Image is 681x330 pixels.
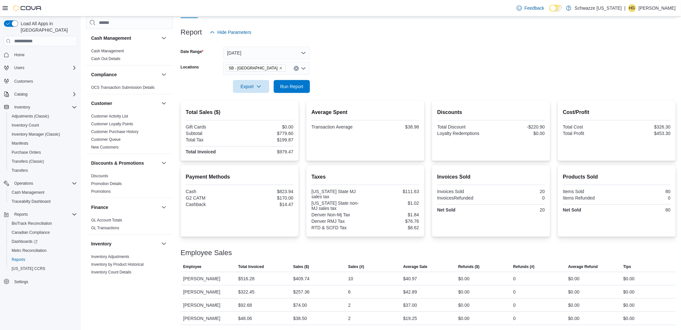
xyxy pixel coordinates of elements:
[91,270,132,274] a: Inventory Count Details
[623,288,635,296] div: $0.00
[14,65,24,70] span: Users
[367,212,419,217] div: $1.84
[12,257,25,262] span: Reports
[348,264,364,269] span: Sales (#)
[492,207,545,212] div: 20
[91,85,155,90] a: OCS Transaction Submission Details
[91,122,133,126] a: Customer Loyalty Points
[513,301,516,309] div: 0
[437,173,545,181] h2: Invoices Sold
[1,63,80,72] button: Users
[4,47,77,303] nav: Complex example
[91,254,129,259] a: Inventory Adjustments
[568,315,580,322] div: $0.00
[186,202,239,207] div: Cashback
[91,160,144,166] h3: Discounts & Promotions
[86,112,173,154] div: Customer
[91,114,128,119] span: Customer Activity List
[14,212,28,217] span: Reports
[568,275,580,283] div: $0.00
[12,230,50,235] span: Canadian Compliance
[563,131,616,136] div: Total Profit
[91,129,139,134] a: Customer Purchase History
[12,180,36,187] button: Operations
[181,312,236,325] div: [PERSON_NAME]
[12,266,45,271] span: [US_STATE] CCRS
[91,100,112,107] h3: Customer
[1,179,80,188] button: Operations
[312,173,419,181] h2: Taxes
[12,103,33,111] button: Inventory
[9,198,53,205] a: Traceabilty Dashboard
[492,131,545,136] div: $0.00
[91,262,144,267] a: Inventory by Product Historical
[181,49,204,54] label: Date Range
[160,34,168,42] button: Cash Management
[241,124,293,129] div: $0.00
[186,173,293,181] h2: Payment Methods
[6,157,80,166] button: Transfers (Classic)
[437,131,490,136] div: Loyalty Redemptions
[9,265,48,273] a: [US_STATE] CCRS
[9,198,77,205] span: Traceabilty Dashboard
[9,238,77,245] span: Dashboards
[12,123,39,128] span: Inventory Count
[9,220,77,227] span: BioTrack Reconciliation
[618,124,671,129] div: $326.30
[218,29,251,36] span: Hide Parameters
[1,210,80,219] button: Reports
[160,71,168,78] button: Compliance
[629,4,635,12] span: HG
[6,246,80,255] button: Metrc Reconciliation
[91,204,108,211] h3: Finance
[12,180,77,187] span: Operations
[91,145,119,150] span: New Customers
[241,189,293,194] div: $823.94
[91,137,121,142] span: Customer Queue
[233,80,269,93] button: Export
[12,51,77,59] span: Home
[12,168,28,173] span: Transfers
[9,167,77,174] span: Transfers
[12,211,77,218] span: Reports
[312,108,419,116] h2: Average Spent
[9,256,28,263] a: Reports
[241,195,293,201] div: $170.00
[492,124,545,129] div: -$220.90
[513,288,516,296] div: 0
[6,264,80,273] button: [US_STATE] CCRS
[9,238,40,245] a: Dashboards
[9,229,77,236] span: Canadian Compliance
[293,288,310,296] div: $257.36
[183,264,202,269] span: Employee
[367,219,419,224] div: $76.76
[367,189,419,194] div: $111.63
[207,26,254,39] button: Hide Parameters
[312,225,364,230] div: RTD & SCFD Tax
[186,189,239,194] div: Cash
[9,220,55,227] a: BioTrack Reconciliation
[223,46,310,59] button: [DATE]
[91,254,129,259] span: Inventory Adjustments
[514,2,547,15] a: Feedback
[6,148,80,157] button: Purchase Orders
[6,188,80,197] button: Cash Management
[367,225,419,230] div: $8.62
[9,158,47,165] a: Transfers (Classic)
[403,288,417,296] div: $42.89
[160,203,168,211] button: Finance
[226,65,286,72] span: SB - North Denver
[91,35,159,41] button: Cash Management
[458,301,470,309] div: $0.00
[6,139,80,148] button: Manifests
[12,190,44,195] span: Cash Management
[12,64,77,72] span: Users
[241,202,293,207] div: $14.47
[279,66,283,70] button: Remove SB - North Denver from selection in this group
[437,189,490,194] div: Invoices Sold
[12,77,36,85] a: Customers
[9,247,77,254] span: Metrc Reconciliation
[91,160,159,166] button: Discounts & Promotions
